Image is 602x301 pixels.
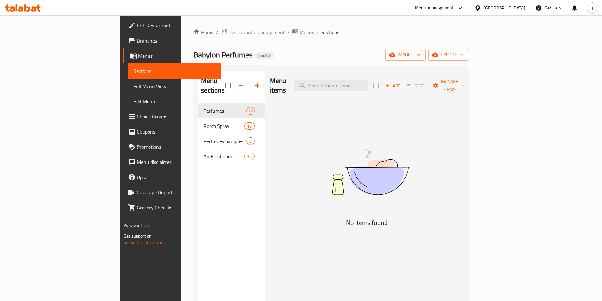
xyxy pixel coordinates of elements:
[234,78,250,93] span: Sort sections
[193,48,252,62] span: Babylon Perfumes
[483,4,525,11] div: [GEOGRAPHIC_DATA]
[198,118,265,134] div: Room Spray15
[198,103,265,118] div: Perfumes0
[247,108,254,114] span: 0
[128,94,221,109] a: Edit Menu
[198,101,265,166] nav: Menu sections
[433,51,464,59] span: export
[123,139,221,154] a: Promotions
[415,4,454,12] div: Menu-management
[140,221,150,229] span: 1.0.0
[123,154,221,170] a: Menu disclaimer
[204,107,247,115] span: Perfumes
[123,33,221,48] a: Branches
[133,98,216,105] span: Edit Menu
[390,51,421,59] span: import
[384,82,401,89] span: Add
[270,76,286,95] h2: Menu items
[385,49,426,61] button: import
[137,37,216,45] span: Branches
[124,238,164,246] a: Support.OpsPlatform
[137,173,216,181] span: Upsell
[133,82,216,90] span: Full Menu View
[198,134,265,149] div: Perfumes Samples3
[123,48,221,63] a: Menus
[287,28,289,36] li: /
[428,49,469,61] button: export
[124,221,139,229] span: Version:
[244,153,254,160] div: items
[228,28,285,36] span: Restaurants management
[137,204,216,211] span: Grocery Checklist
[128,63,221,79] a: Sections
[193,28,469,36] nav: breadcrumb
[244,122,254,130] div: items
[137,113,216,120] span: Choice Groups
[246,107,254,115] div: items
[292,28,314,36] a: Menus
[383,81,403,91] button: Add
[123,200,221,215] a: Grocery Checklist
[317,28,319,36] li: /
[288,132,446,216] img: dish.svg
[137,143,216,151] span: Promotions
[434,78,466,93] span: Manage items
[198,149,265,164] div: Air Freshener35
[128,79,221,94] a: Full Menu View
[221,28,285,36] a: Restaurants management
[137,158,216,166] span: Menu disclaimer
[255,52,274,59] div: Inactive
[133,67,216,75] span: Sections
[137,128,216,135] span: Coupons
[245,154,254,160] span: 35
[123,124,221,139] a: Coupons
[137,22,216,29] span: Edit Restaurant
[288,218,446,228] h5: No Items found
[123,109,221,124] a: Choice Groups
[123,18,221,33] a: Edit Restaurant
[221,79,234,92] span: Select all sections
[592,4,593,11] span: j
[204,122,245,130] span: Room Spray
[300,28,314,36] span: Menus
[403,81,429,91] span: Select section first
[255,53,274,58] span: Inactive
[383,81,403,91] span: Add item
[138,52,216,60] span: Menus
[204,153,245,160] span: Air Freshener
[245,123,254,129] span: 15
[247,138,254,144] span: 3
[321,28,339,36] span: Sections
[137,189,216,196] span: Coverage Report
[429,76,471,95] button: Manage items
[250,78,265,93] button: Add section
[294,80,368,91] input: search
[123,185,221,200] a: Coverage Report
[123,170,221,185] a: Upsell
[204,137,247,145] span: Perfumes Samples
[246,137,254,145] div: items
[124,232,153,240] span: Get support on:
